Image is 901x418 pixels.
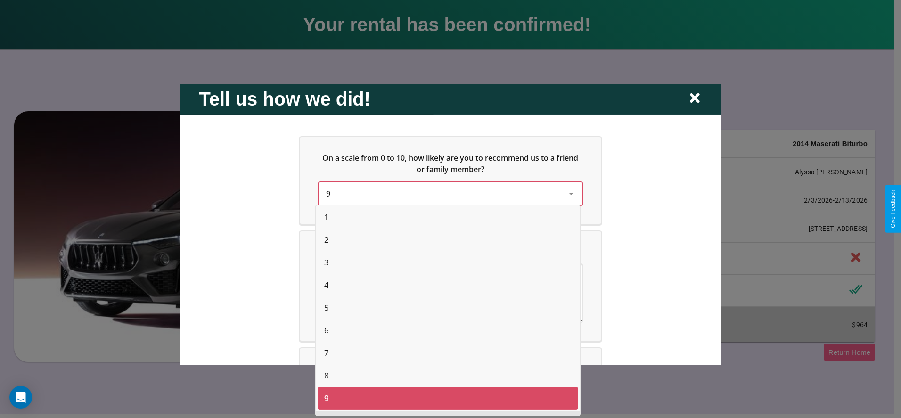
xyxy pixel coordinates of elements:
[300,137,601,223] div: On a scale from 0 to 10, how likely are you to recommend us to a friend or family member?
[324,234,328,246] span: 2
[319,182,582,205] div: On a scale from 0 to 10, how likely are you to recommend us to a friend or family member?
[323,152,581,174] span: On a scale from 0 to 10, how likely are you to recommend us to a friend or family member?
[318,319,578,342] div: 6
[326,188,330,198] span: 9
[324,257,328,268] span: 3
[324,279,328,291] span: 4
[318,296,578,319] div: 5
[318,229,578,251] div: 2
[324,302,328,313] span: 5
[318,342,578,364] div: 7
[324,370,328,381] span: 8
[9,386,32,409] div: Open Intercom Messenger
[318,206,578,229] div: 1
[324,325,328,336] span: 6
[890,190,896,228] div: Give Feedback
[324,347,328,359] span: 7
[318,274,578,296] div: 4
[324,393,328,404] span: 9
[324,212,328,223] span: 1
[199,88,370,109] h2: Tell us how we did!
[318,364,578,387] div: 8
[318,251,578,274] div: 3
[318,387,578,410] div: 9
[319,152,582,174] h5: On a scale from 0 to 10, how likely are you to recommend us to a friend or family member?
